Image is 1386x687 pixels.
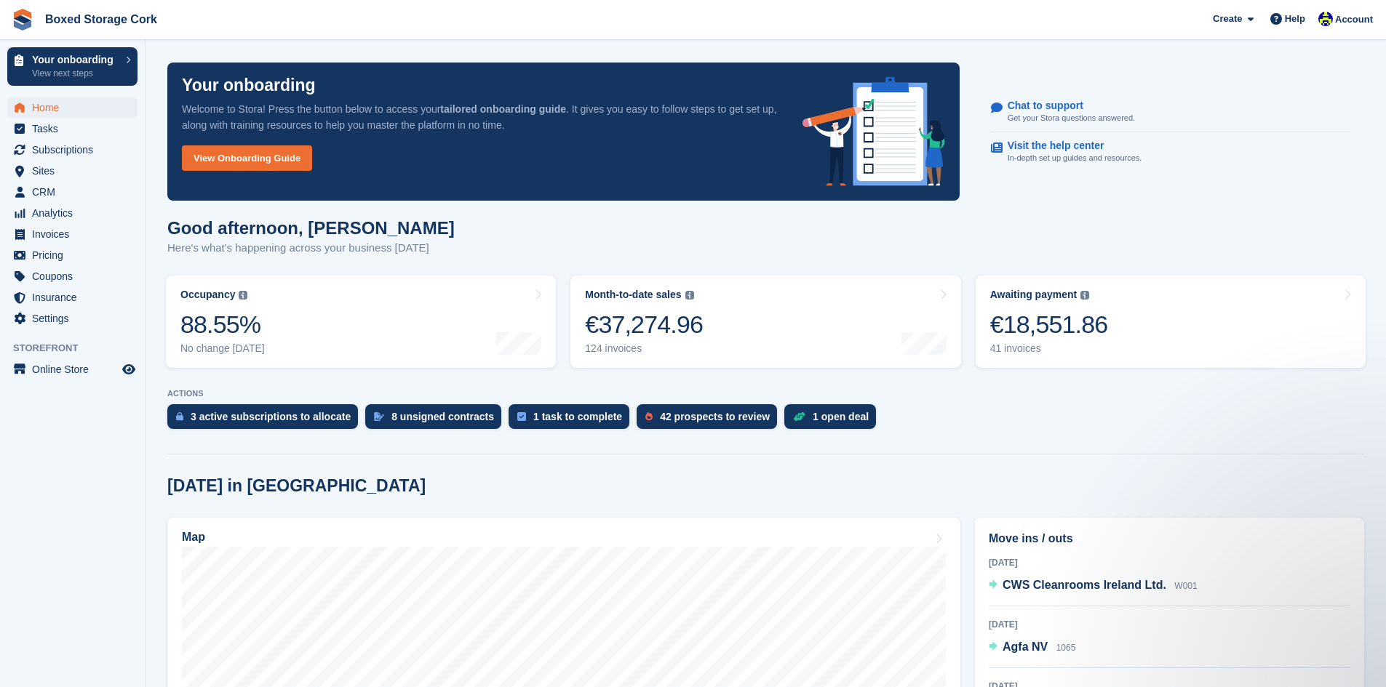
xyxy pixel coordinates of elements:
img: contract_signature_icon-13c848040528278c33f63329250d36e43548de30e8caae1d1a13099fd9432cc5.svg [374,412,384,421]
a: menu [7,140,138,160]
div: Awaiting payment [990,289,1078,301]
span: Analytics [32,203,119,223]
a: Boxed Storage Cork [39,7,163,31]
img: deal-1b604bf984904fb50ccaf53a9ad4b4a5d6e5aea283cecdc64d6e3604feb123c2.svg [793,411,805,422]
img: onboarding-info-6c161a55d2c0e0a8cae90662b2fe09162a5109e8cc188191df67fb4f79e88e88.svg [802,77,945,186]
img: prospect-51fa495bee0391a8d652442698ab0144808aea92771e9ea1ae160a38d050c398.svg [645,412,653,421]
span: Invoices [32,224,119,244]
h2: [DATE] in [GEOGRAPHIC_DATA] [167,476,426,496]
p: Welcome to Stora! Press the button below to access your . It gives you easy to follow steps to ge... [182,101,779,133]
div: 1 open deal [813,411,869,422]
a: Occupancy 88.55% No change [DATE] [166,276,556,368]
div: 3 active subscriptions to allocate [191,411,351,422]
a: menu [7,97,138,118]
div: [DATE] [989,618,1350,631]
span: CWS Cleanrooms Ireland Ltd. [1003,579,1166,591]
span: Pricing [32,245,119,265]
img: task-75834270c22a3079a89374b754ae025e5fb1db73e45f91037f5363f120a921f8.svg [517,412,526,421]
img: icon-info-grey-7440780725fd019a000dd9b08b2336e03edf1995a4989e88bcd33f0948082b44.svg [239,291,247,300]
img: Vincent [1318,12,1333,26]
a: Agfa NV 1065 [989,638,1075,657]
a: menu [7,161,138,181]
p: Your onboarding [182,77,316,94]
div: €37,274.96 [585,310,703,340]
span: Account [1335,12,1373,27]
a: 42 prospects to review [637,404,784,436]
div: 42 prospects to review [660,411,770,422]
a: menu [7,308,138,329]
p: Here's what's happening across your business [DATE] [167,240,455,257]
div: Occupancy [180,289,235,301]
span: Subscriptions [32,140,119,160]
span: Sites [32,161,119,181]
a: Visit the help center In-depth set up guides and resources. [991,132,1350,172]
div: 124 invoices [585,342,703,355]
a: menu [7,287,138,308]
a: 3 active subscriptions to allocate [167,404,365,436]
span: 1065 [1056,643,1076,653]
p: Get your Stora questions answered. [1008,112,1135,124]
span: Agfa NV [1003,640,1048,653]
a: View Onboarding Guide [182,145,312,171]
a: Chat to support Get your Stora questions answered. [991,92,1350,132]
img: active_subscription_to_allocate_icon-d502201f5373d7db506a760aba3b589e785aa758c864c3986d89f69b8ff3... [176,411,183,421]
a: Preview store [120,361,138,378]
span: Help [1285,12,1305,26]
img: icon-info-grey-7440780725fd019a000dd9b08b2336e03edf1995a4989e88bcd33f0948082b44.svg [685,291,694,300]
span: Settings [32,308,119,329]
a: menu [7,118,138,139]
strong: tailored onboarding guide [440,103,566,115]
a: 1 task to complete [509,404,637,436]
h2: Move ins / outs [989,530,1350,547]
div: 8 unsigned contracts [391,411,494,422]
span: Create [1213,12,1242,26]
p: ACTIONS [167,389,1364,398]
p: Visit the help center [1008,140,1131,152]
h2: Map [182,531,205,544]
a: menu [7,182,138,202]
div: [DATE] [989,556,1350,569]
a: Month-to-date sales €37,274.96 124 invoices [570,276,960,368]
div: Month-to-date sales [585,289,681,301]
a: menu [7,203,138,223]
span: Coupons [32,266,119,286]
h1: Good afternoon, [PERSON_NAME] [167,218,455,238]
p: View next steps [32,67,119,80]
a: Awaiting payment €18,551.86 41 invoices [976,276,1366,368]
p: Your onboarding [32,55,119,65]
div: No change [DATE] [180,342,265,355]
span: Online Store [32,359,119,379]
img: icon-info-grey-7440780725fd019a000dd9b08b2336e03edf1995a4989e88bcd33f0948082b44.svg [1080,291,1089,300]
p: Chat to support [1008,100,1123,112]
div: 88.55% [180,310,265,340]
a: menu [7,245,138,265]
span: Tasks [32,118,119,139]
a: menu [7,224,138,244]
a: Your onboarding View next steps [7,47,138,86]
span: CRM [32,182,119,202]
div: €18,551.86 [990,310,1108,340]
a: menu [7,359,138,379]
span: W001 [1174,581,1197,591]
a: 1 open deal [784,404,883,436]
p: In-depth set up guides and resources. [1008,152,1142,164]
span: Insurance [32,287,119,308]
img: stora-icon-8386f47178a22dfd0bd8f6a31ec36ba5ce8667c1dd55bd0f319d3a0aa187defe.svg [12,9,33,31]
div: 41 invoices [990,342,1108,355]
span: Storefront [13,341,145,355]
a: 8 unsigned contracts [365,404,509,436]
div: 1 task to complete [533,411,622,422]
span: Home [32,97,119,118]
a: CWS Cleanrooms Ireland Ltd. W001 [989,576,1198,595]
a: menu [7,266,138,286]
